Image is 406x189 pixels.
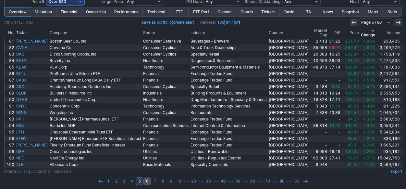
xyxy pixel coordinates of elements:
[190,142,268,148] a: Exchange Traded Fund
[299,8,318,16] a: TA
[15,44,49,51] a: CVNA
[360,77,376,83] a: 4.55%
[310,51,328,57] a: 20.88B
[128,177,136,185] a: 4
[348,71,359,76] span: 55.87
[329,104,340,108] span: 10.19
[175,177,184,185] a: 10
[363,97,375,102] span: 4.53%
[5,90,15,96] a: 89
[328,122,341,129] a: 12.62
[310,70,328,77] a: -
[5,8,31,16] a: Overview
[143,177,151,185] a: 6
[15,90,49,96] a: BLDR
[49,77,142,83] a: GraniteShares 2x Long BABA Daily ETF
[49,83,142,90] a: Academy Sports and Outdoors Inc
[328,129,341,135] a: -
[328,44,341,51] a: 99.01
[279,8,299,16] a: Basic
[341,44,360,51] a: 395.41
[376,38,402,44] a: 233,405
[49,90,142,96] a: Builders Firstsource Inc
[5,135,15,142] a: 96
[360,57,376,64] a: 4.69%
[360,161,376,168] a: 4.18%
[190,155,268,161] a: Utilities - Regulated Electric
[328,109,341,116] a: 43.88
[360,148,376,155] a: 4.23%
[345,110,359,115] span: 262.56
[190,116,268,122] a: Exchange Traded Fund
[329,45,340,50] span: 99.01
[49,142,142,148] a: Fidelity Ethereum Fund Beneficial Interest
[345,91,359,95] span: 126.74
[360,64,376,70] a: 4.66%
[190,90,268,96] a: Building Products & Equipment
[328,38,341,44] a: 31.22
[341,135,360,142] a: 63.52
[348,78,359,82] span: 59.56
[268,77,310,83] a: [GEOGRAPHIC_DATA]
[345,45,359,50] span: 395.41
[15,57,49,64] a: RVTY
[49,57,142,64] a: Revvity Inc
[213,8,236,16] a: Custom
[268,135,310,142] a: [GEOGRAPHIC_DATA]
[49,44,142,51] a: Carvana Co
[15,116,49,122] a: PPH
[268,57,310,64] a: [GEOGRAPHIC_DATA]
[360,83,376,90] a: 4.54%
[112,177,120,185] a: 2
[15,122,49,129] a: BIDU
[15,51,49,57] a: DKS
[376,64,402,70] a: 1,187,633
[363,8,382,16] a: Maps
[360,142,376,148] a: 4.24%
[328,64,341,70] a: 37.14
[348,156,359,160] span: 78.67
[328,70,341,77] a: -
[341,51,360,57] a: 232.84
[15,64,49,70] a: KLAC
[310,129,328,135] a: -
[363,71,375,76] span: 4.65%
[142,44,190,51] a: Consumer Cyclical
[341,96,360,103] a: 438.18
[328,83,341,90] a: 9.80
[49,155,142,161] a: NextEra Energy Inc
[360,70,376,77] a: 4.65%
[345,123,359,128] span: 137.44
[56,8,82,16] a: Financial
[169,8,189,16] a: ETF
[345,97,359,102] span: 438.18
[190,122,268,129] a: Internet Content & Information
[49,103,142,109] a: Concentrix Corp
[15,142,49,148] a: [PERSON_NAME]
[268,148,310,155] a: [GEOGRAPHIC_DATA]
[328,51,341,57] a: 16.25
[15,83,49,90] a: ASO
[363,110,375,115] span: 4.32%
[310,64,328,70] a: 148.97B
[142,129,190,135] a: Financial
[142,83,190,90] a: Consumer Cyclical
[360,103,376,109] a: 4.49%
[268,96,310,103] a: [GEOGRAPHIC_DATA]
[348,58,359,63] span: 91.76
[376,103,402,109] a: 911,226
[190,57,268,64] a: Diagnostics & Research
[310,161,328,168] a: 9.94B
[341,64,360,70] a: 1128.87
[142,142,190,148] a: Financial
[190,135,268,142] a: Exchange Traded Fund
[268,90,310,96] a: [GEOGRAPHIC_DATA]
[318,8,337,16] a: News
[376,77,402,83] a: 917,551
[310,77,328,83] a: -
[5,129,15,135] a: 95
[142,109,190,116] a: Consumer Cyclical
[81,8,110,16] a: Ownership
[328,161,341,168] a: -
[31,8,56,16] a: Valuation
